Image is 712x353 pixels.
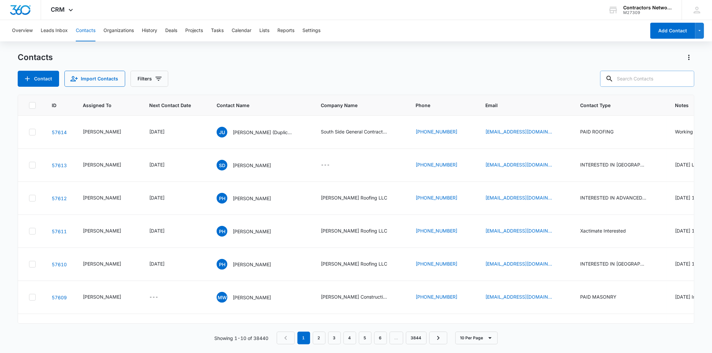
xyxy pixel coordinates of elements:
div: account id [623,10,672,15]
div: Assigned To - Elvis Ruelas - Select to Edit Field [83,260,133,268]
div: Company Name - Landez Roofing LLC - Select to Edit Field [321,227,399,235]
div: --- [321,161,330,169]
div: Company Name - Jenzen Construction LLC - Select to Edit Field [321,293,400,301]
button: Overview [12,20,33,41]
div: Contact Name - Pablo Hernandez - Select to Edit Field [217,259,283,270]
div: Contact Name - Mercedes Weems - Select to Edit Field [217,292,283,303]
p: [PERSON_NAME] [233,294,271,301]
div: [DATE] [149,260,165,267]
div: [PERSON_NAME] [83,293,121,300]
div: Xactimate Interested [580,227,626,234]
div: Email - mercedesjanell@gmail.com - Select to Edit Field [485,293,564,301]
div: Phone - 8159772269 - Select to Edit Field [416,227,469,235]
div: Phone - 8159772269 - Select to Edit Field [416,194,469,202]
button: Reports [277,20,294,41]
button: Contacts [76,20,95,41]
em: 1 [297,332,310,344]
a: Navigate to contact details page for Jose Uncueta (Duplicate) [52,129,67,135]
span: Contact Name [217,102,295,109]
a: [PHONE_NUMBER] [416,194,457,201]
a: Navigate to contact details page for Sade Dixon [52,162,67,168]
button: History [142,20,157,41]
div: [PERSON_NAME] [83,227,121,234]
span: PH [217,226,227,237]
div: [PERSON_NAME] [83,128,121,135]
div: Contact Type - INTERESTED IN ADVANCED PUBLIC ADJUSTING - Select to Edit Field [580,194,659,202]
p: [PERSON_NAME] [233,195,271,202]
div: Email - irving1989@hotmail.com - Select to Edit Field [485,128,564,136]
p: [PERSON_NAME] [233,261,271,268]
div: Phone - 7739831558 - Select to Edit Field [416,293,469,301]
a: [PHONE_NUMBER] [416,128,457,135]
a: [PHONE_NUMBER] [416,260,457,267]
div: Assigned To - Elvis Ruelas - Select to Edit Field [83,227,133,235]
div: Contact Name - Pablo Hernandez - Select to Edit Field [217,226,283,237]
a: Page 6 [374,332,387,344]
div: South Side General Contractors, Inc [321,128,388,135]
div: Email - sayates0425@gmail.com - Select to Edit Field [485,161,564,169]
a: Navigate to contact details page for Pablo Hernandez [52,196,67,201]
div: Contact Type - Xactimate Interested - Select to Edit Field [580,227,638,235]
div: Contact Type - INTERESTED IN PA - Select to Edit Field [580,161,659,169]
div: [DATE] [149,128,165,135]
div: Contact Name - Pablo Hernandez - Select to Edit Field [217,193,283,204]
div: Next Contact Date - 1756684800 - Select to Edit Field [149,194,177,202]
span: Contact Type [580,102,649,109]
a: [EMAIL_ADDRESS][DOMAIN_NAME] [485,293,552,300]
button: Add Contact [18,71,59,87]
span: MW [217,292,227,303]
span: Next Contact Date [149,102,191,109]
a: [EMAIL_ADDRESS][DOMAIN_NAME] [485,227,552,234]
a: Next Page [429,332,447,344]
p: [PERSON_NAME] [233,162,271,169]
div: [DATE] [149,161,165,168]
button: Projects [185,20,203,41]
button: Filters [131,71,168,87]
span: SD [217,160,227,170]
button: Import Contacts [64,71,125,87]
div: [PERSON_NAME] Roofing LLC [321,194,387,201]
a: Page 3 [328,332,341,344]
nav: Pagination [277,332,447,344]
div: Phone - 7738030472 - Select to Edit Field [416,161,469,169]
div: INTERESTED IN [GEOGRAPHIC_DATA] [580,260,647,267]
button: Calendar [232,20,251,41]
span: Assigned To [83,102,124,109]
span: Email [485,102,554,109]
div: Company Name - - Select to Edit Field [321,161,342,169]
div: Phone - 630.290.0379 - Select to Edit Field [416,128,469,136]
button: Actions [684,52,694,63]
div: PAID MASONRY [580,293,617,300]
div: [DATE] [149,227,165,234]
div: Next Contact Date - 1756684800 - Select to Edit Field [149,260,177,268]
div: Email - pablohernandez999@yahoo.com - Select to Edit Field [485,260,564,268]
div: [PERSON_NAME] Roofing LLC [321,260,387,267]
div: --- [149,293,158,301]
div: Company Name - Landez Roofing LLC - Select to Edit Field [321,260,399,268]
button: Organizations [103,20,134,41]
a: Page 3844 [406,332,427,344]
span: Company Name [321,102,400,109]
div: Contact Name - Jose Uncueta (Duplicate) - Select to Edit Field [217,127,305,137]
a: [EMAIL_ADDRESS][DOMAIN_NAME] [485,260,552,267]
span: PH [217,259,227,270]
div: INTERESTED IN [GEOGRAPHIC_DATA] [580,161,647,168]
span: PH [217,193,227,204]
div: [DATE] [149,194,165,201]
a: [EMAIL_ADDRESS][DOMAIN_NAME] [485,161,552,168]
a: Page 4 [343,332,356,344]
button: Tasks [211,20,224,41]
div: Contact Type - PAID ROOFING - Select to Edit Field [580,128,626,136]
span: JU [217,127,227,137]
span: ID [52,102,57,109]
div: Assigned To - Bozena Wojnar - Select to Edit Field [83,128,133,136]
button: Leads Inbox [41,20,68,41]
div: Contact Name - Sade Dixon - Select to Edit Field [217,160,283,170]
a: Navigate to contact details page for Pablo Hernandez [52,262,67,267]
div: Assigned To - Bozena Wojnar - Select to Edit Field [83,293,133,301]
a: Navigate to contact details page for Mercedes Weems [52,295,67,300]
p: [PERSON_NAME] (Duplicate) [233,129,293,136]
div: [PERSON_NAME] Roofing LLC [321,227,387,234]
h1: Contacts [18,52,53,62]
a: Page 2 [313,332,325,344]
